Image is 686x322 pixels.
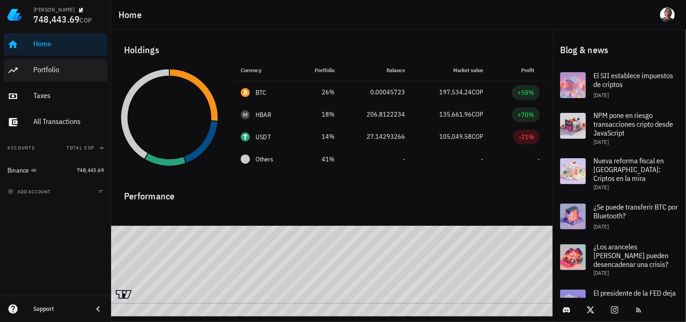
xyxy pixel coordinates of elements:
[403,155,405,163] span: -
[303,155,335,164] div: 41%
[593,269,609,276] span: [DATE]
[342,59,413,81] th: Balance
[481,155,483,163] span: -
[33,117,104,126] div: All Transactions
[439,88,472,96] span: 197,534.24
[553,151,686,196] a: Nueva reforma fiscal en [GEOGRAPHIC_DATA]: Criptos en la mira [DATE]
[553,196,686,237] a: ¿Se puede transferir BTC por Bluetooth? [DATE]
[33,65,104,74] div: Portfolio
[518,110,534,119] div: +70%
[593,242,668,269] span: ¿Los aranceles [PERSON_NAME] pueden desencadenar una crisis?
[33,39,104,48] div: Home
[296,59,342,81] th: Portfolio
[521,67,540,74] span: Profit
[77,167,104,173] span: 748,443.69
[256,88,267,97] div: BTC
[303,87,335,97] div: 26%
[412,59,491,81] th: Market value
[33,305,85,313] div: Support
[33,6,75,13] div: [PERSON_NAME]
[593,184,609,191] span: [DATE]
[67,145,94,151] span: Total COP
[7,7,22,22] img: LedgiFi
[349,87,405,97] div: 0.00045723
[593,223,609,230] span: [DATE]
[439,132,472,141] span: 105,049.58
[4,111,107,133] a: All Transactions
[4,85,107,107] a: Taxes
[303,110,335,119] div: 18%
[553,35,686,65] div: Blog & news
[593,156,664,183] span: Nueva reforma fiscal en [GEOGRAPHIC_DATA]: Criptos en la mira
[4,137,107,159] button: AccountsTotal COP
[593,138,609,145] span: [DATE]
[33,91,104,100] div: Taxes
[472,88,483,96] span: COP
[241,88,250,97] div: BTC-icon
[4,33,107,56] a: Home
[117,35,547,65] div: Holdings
[472,110,483,118] span: COP
[118,7,145,22] h1: Home
[439,110,472,118] span: 135,661.96
[6,187,54,196] button: add account
[518,88,534,97] div: +58%
[241,132,250,142] div: USDT-icon
[256,155,273,164] span: Others
[116,290,132,299] a: Charting by TradingView
[10,189,50,195] span: add account
[537,155,540,163] span: -
[241,110,250,119] div: HBAR-icon
[80,16,92,25] span: COP
[593,111,673,137] span: NPM pone en riesgo transacciones cripto desde JavaScript
[553,65,686,105] a: El SII establece impuestos de criptos [DATE]
[593,288,676,306] span: El presidente de la FED deja el cargo: ¿Qué se viene?
[593,71,673,89] span: El SII establece impuestos de criptos
[4,59,107,81] a: Portfolio
[593,202,678,220] span: ¿Se puede transferir BTC por Bluetooth?
[256,132,271,142] div: USDT
[233,59,296,81] th: Currency
[472,132,483,141] span: COP
[117,181,547,204] div: Performance
[256,110,271,119] div: HBAR
[519,132,534,142] div: -21%
[660,7,675,22] div: avatar
[303,132,335,142] div: 14%
[553,105,686,151] a: NPM pone en riesgo transacciones cripto desde JavaScript [DATE]
[593,92,609,99] span: [DATE]
[349,132,405,142] div: 27.14293266
[349,110,405,119] div: 206.8122234
[7,167,29,174] div: Binance
[4,159,107,181] a: Binance 748,443.69
[33,13,80,25] span: 748,443.69
[553,237,686,282] a: ¿Los aranceles [PERSON_NAME] pueden desencadenar una crisis? [DATE]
